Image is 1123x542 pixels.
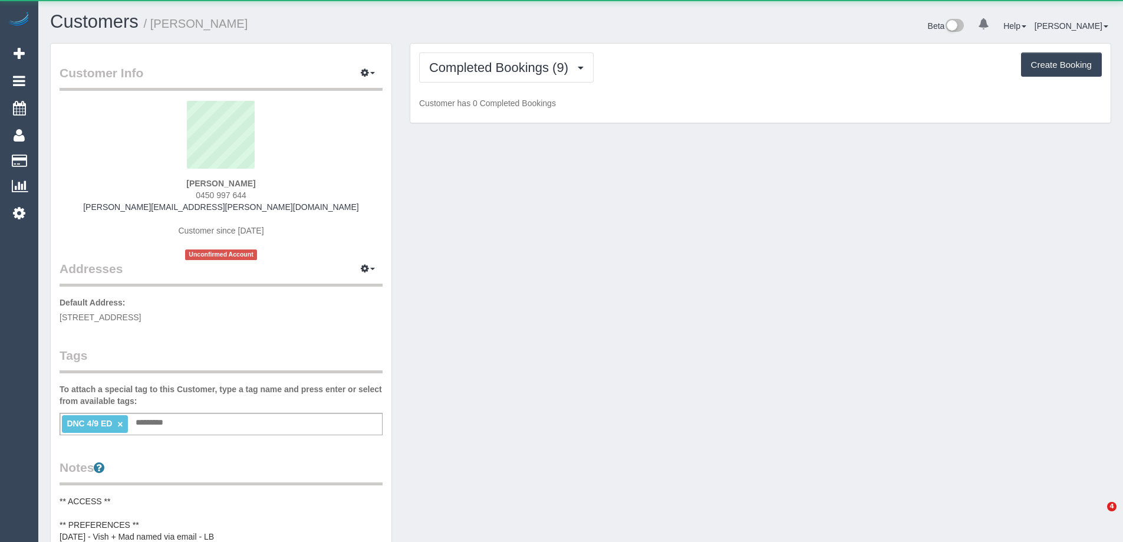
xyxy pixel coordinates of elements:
a: Beta [928,21,964,31]
a: [PERSON_NAME] [1035,21,1108,31]
iframe: Intercom live chat [1083,502,1111,530]
span: 4 [1107,502,1117,511]
a: [PERSON_NAME][EMAIL_ADDRESS][PERSON_NAME][DOMAIN_NAME] [83,202,359,212]
legend: Customer Info [60,64,383,91]
span: Unconfirmed Account [185,249,257,259]
a: × [117,419,123,429]
a: Customers [50,11,139,32]
p: Customer has 0 Completed Bookings [419,97,1102,109]
span: DNC 4/9 ED [67,419,112,428]
span: 0450 997 644 [196,190,246,200]
a: Help [1003,21,1026,31]
button: Create Booking [1021,52,1102,77]
strong: [PERSON_NAME] [186,179,255,188]
button: Completed Bookings (9) [419,52,594,83]
label: Default Address: [60,297,126,308]
span: Customer since [DATE] [178,226,264,235]
label: To attach a special tag to this Customer, type a tag name and press enter or select from availabl... [60,383,383,407]
legend: Tags [60,347,383,373]
span: [STREET_ADDRESS] [60,313,141,322]
img: New interface [944,19,964,34]
img: Automaid Logo [7,12,31,28]
span: Completed Bookings (9) [429,60,574,75]
small: / [PERSON_NAME] [144,17,248,30]
legend: Notes [60,459,383,485]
